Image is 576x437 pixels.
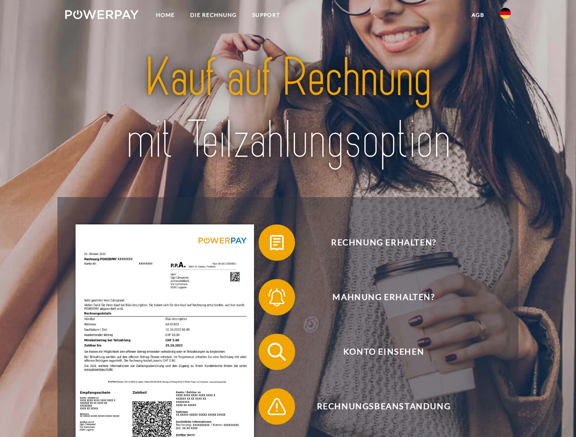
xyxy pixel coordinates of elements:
span: Mahnung erhalten? [272,279,495,315]
span: Konto einsehen [272,334,495,370]
button: Rechnungsbeanstandung [259,388,496,425]
button: Mahnung erhalten? [259,279,496,315]
a: DIE RECHNUNG [182,7,244,23]
a: agb [464,7,492,23]
button: Rechnung erhalten? [259,224,496,261]
iframe: Button to launch messaging window [540,401,569,430]
a: SUPPORT [244,7,288,23]
img: qb_search.svg [265,340,288,363]
button: Konto einsehen [259,334,496,370]
img: qb_warning.svg [265,395,288,418]
img: logo-powerpay-white.svg [65,10,139,19]
a: Home [148,7,182,23]
span: Rechnungsbeanstandung [272,388,495,425]
img: qb_bell.svg [265,286,288,309]
img: qb_bill.svg [265,231,288,254]
img: title-powerpay_de.svg [87,44,489,174]
span: Rechnung erhalten? [272,224,495,261]
img: de [500,8,511,19]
